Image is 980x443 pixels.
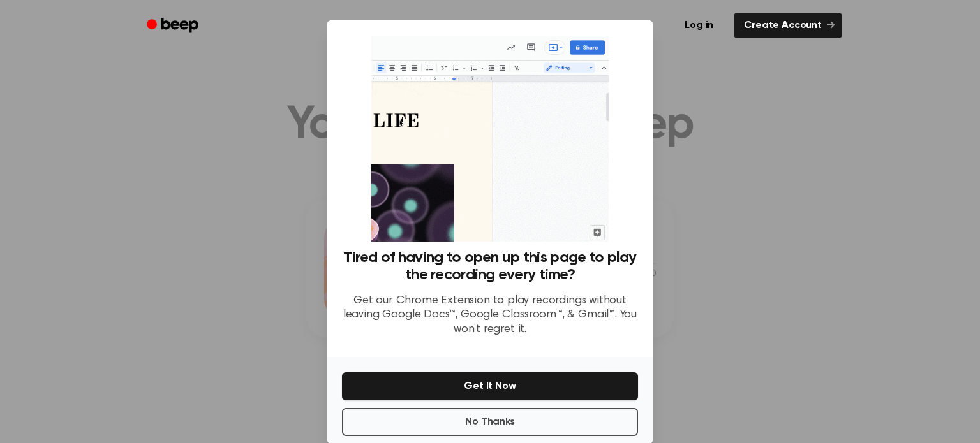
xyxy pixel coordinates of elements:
[734,13,842,38] a: Create Account
[342,372,638,400] button: Get It Now
[342,249,638,284] h3: Tired of having to open up this page to play the recording every time?
[342,408,638,436] button: No Thanks
[371,36,608,242] img: Beep extension in action
[138,13,210,38] a: Beep
[342,294,638,337] p: Get our Chrome Extension to play recordings without leaving Google Docs™, Google Classroom™, & Gm...
[672,11,726,40] a: Log in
